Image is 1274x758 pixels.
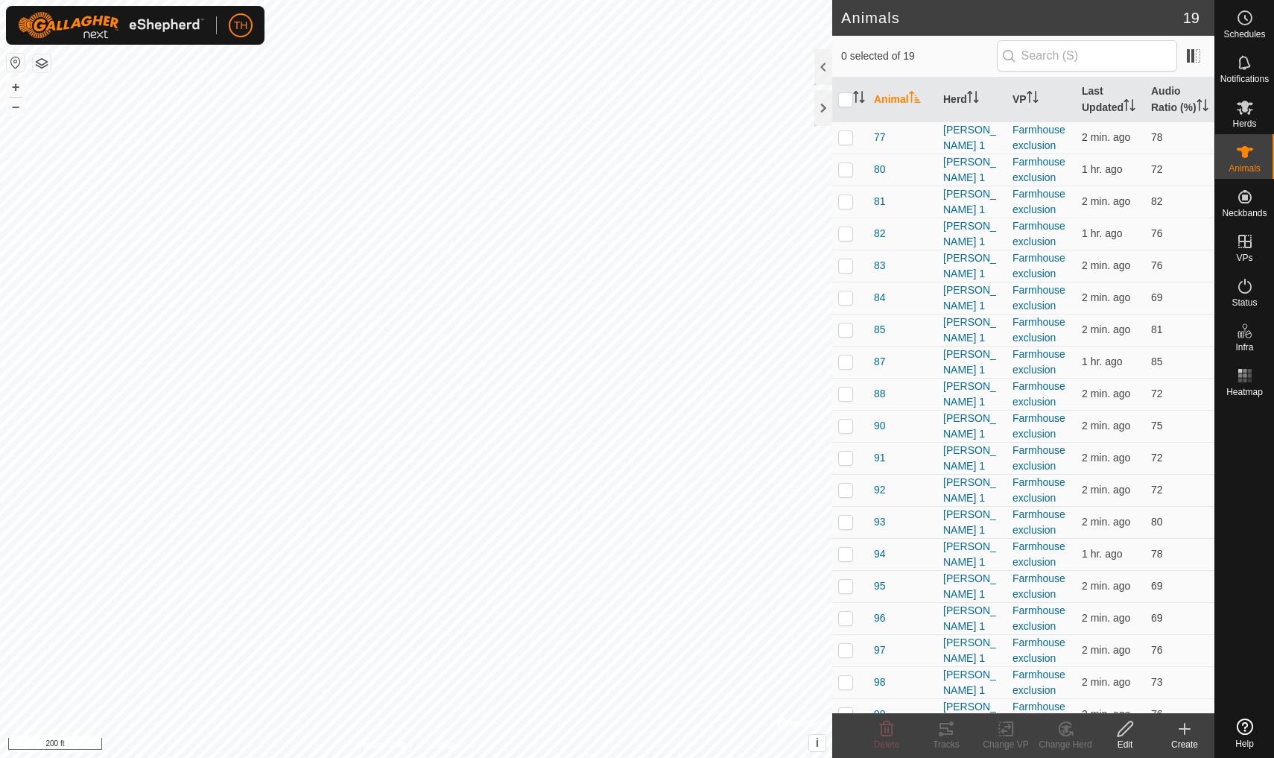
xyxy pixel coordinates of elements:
[1027,93,1039,105] p-sorticon: Activate to sort
[874,514,886,530] span: 93
[1151,291,1163,303] span: 69
[1012,316,1065,344] a: Farmhouse exclusion
[809,735,825,751] button: i
[1082,259,1130,271] span: Sep 16, 2025 at 9:32 PM
[943,154,1001,186] div: [PERSON_NAME] 1
[874,130,886,145] span: 77
[841,9,1183,27] h2: Animals
[1082,131,1130,143] span: Sep 16, 2025 at 9:31 PM
[1012,669,1065,696] a: Farmhouse exclusion
[33,54,51,72] button: Map Layers
[7,98,25,116] button: –
[1012,348,1065,376] a: Farmhouse exclusion
[1082,516,1130,528] span: Sep 16, 2025 at 9:32 PM
[1151,484,1163,496] span: 72
[874,194,886,209] span: 81
[943,443,1001,474] div: [PERSON_NAME] 1
[943,475,1001,506] div: [PERSON_NAME] 1
[874,675,886,690] span: 98
[357,739,413,752] a: Privacy Policy
[1007,78,1076,122] th: VP
[1235,739,1254,748] span: Help
[943,411,1001,442] div: [PERSON_NAME] 1
[1151,612,1163,624] span: 69
[874,418,886,434] span: 90
[1012,604,1065,632] a: Farmhouse exclusion
[1151,676,1163,688] span: 73
[1012,220,1065,247] a: Farmhouse exclusion
[1012,188,1065,215] a: Farmhouse exclusion
[874,226,886,241] span: 82
[1082,420,1130,432] span: Sep 16, 2025 at 9:31 PM
[874,546,886,562] span: 94
[874,482,886,498] span: 92
[1151,227,1163,239] span: 76
[1082,644,1130,656] span: Sep 16, 2025 at 9:32 PM
[853,93,865,105] p-sorticon: Activate to sort
[937,78,1007,122] th: Herd
[874,386,886,402] span: 88
[1082,323,1130,335] span: Sep 16, 2025 at 9:32 PM
[1012,637,1065,664] a: Farmhouse exclusion
[943,603,1001,634] div: [PERSON_NAME] 1
[874,258,886,274] span: 83
[943,347,1001,378] div: [PERSON_NAME] 1
[1151,644,1163,656] span: 76
[1151,516,1163,528] span: 80
[816,736,819,749] span: i
[943,186,1001,218] div: [PERSON_NAME] 1
[7,54,25,72] button: Reset Map
[1155,738,1214,751] div: Create
[1012,508,1065,536] a: Farmhouse exclusion
[1012,444,1065,472] a: Farmhouse exclusion
[1012,252,1065,279] a: Farmhouse exclusion
[1236,253,1252,262] span: VPs
[943,699,1001,730] div: [PERSON_NAME] 1
[1082,580,1130,592] span: Sep 16, 2025 at 9:32 PM
[1082,388,1130,399] span: Sep 16, 2025 at 9:32 PM
[943,571,1001,602] div: [PERSON_NAME] 1
[997,40,1177,72] input: Search (S)
[1082,356,1123,367] span: Sep 16, 2025 at 8:02 PM
[1222,209,1267,218] span: Neckbands
[1012,412,1065,440] a: Farmhouse exclusion
[1183,7,1199,29] span: 19
[1151,259,1163,271] span: 76
[967,93,979,105] p-sorticon: Activate to sort
[1095,738,1155,751] div: Edit
[1082,227,1123,239] span: Sep 16, 2025 at 8:02 PM
[1235,343,1253,352] span: Infra
[874,290,886,306] span: 84
[7,78,25,96] button: +
[1215,713,1274,754] a: Help
[943,250,1001,282] div: [PERSON_NAME] 1
[1124,101,1135,113] p-sorticon: Activate to sort
[874,162,886,177] span: 80
[874,739,900,750] span: Delete
[1012,572,1065,600] a: Farmhouse exclusion
[1151,548,1163,560] span: 78
[1145,78,1214,122] th: Audio Ratio (%)
[1082,484,1130,496] span: Sep 16, 2025 at 9:32 PM
[1232,298,1257,307] span: Status
[874,354,886,370] span: 87
[431,739,475,752] a: Contact Us
[1151,388,1163,399] span: 72
[874,322,886,338] span: 85
[1082,708,1130,720] span: Sep 16, 2025 at 9:32 PM
[943,282,1001,314] div: [PERSON_NAME] 1
[1229,164,1261,173] span: Animals
[874,642,886,658] span: 97
[1036,738,1095,751] div: Change Herd
[1012,284,1065,312] a: Farmhouse exclusion
[1151,163,1163,175] span: 72
[868,78,937,122] th: Animal
[1012,540,1065,568] a: Farmhouse exclusion
[1082,291,1130,303] span: Sep 16, 2025 at 9:32 PM
[18,12,204,39] img: Gallagher Logo
[874,707,886,722] span: 99
[1012,124,1065,151] a: Farmhouse exclusion
[943,315,1001,346] div: [PERSON_NAME] 1
[1012,476,1065,504] a: Farmhouse exclusion
[1012,701,1065,728] a: Farmhouse exclusion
